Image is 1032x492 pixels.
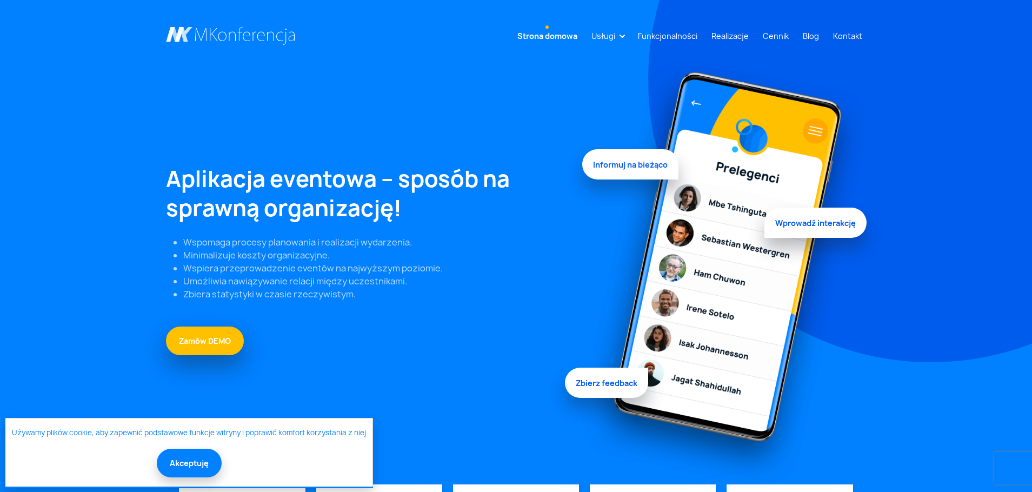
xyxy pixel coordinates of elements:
[183,275,569,288] li: Umożliwia nawiązywanie relacji między uczestnikami.
[582,152,678,183] span: Informuj na bieżąco
[707,26,753,46] a: Realizacje
[183,236,569,249] li: Wspomaga procesy planowania i realizacji wydarzenia.
[513,26,582,46] a: Strona domowa
[157,449,222,477] button: Akceptuję
[166,327,244,355] a: Zamów DEMO
[183,288,569,301] li: Zbiera statystyki w czasie rzeczywistym.
[183,249,569,262] li: Minimalizuje koszty organizacyjne.
[587,26,620,46] a: Usługi
[582,61,867,484] img: Graficzny element strony
[183,262,569,275] li: Wspiera przeprowadzenie eventów na najwyższym poziomie.
[634,26,702,46] a: Funkcjonalności
[798,26,823,46] a: Blog
[166,164,569,223] h1: Aplikacja eventowa – sposób na sprawną organizację!
[764,204,867,235] span: Wprowadź interakcję
[758,26,793,46] a: Cennik
[829,26,867,46] a: Kontakt
[565,364,648,395] span: Zbierz feedback
[12,428,366,438] a: Używamy plików cookie, aby zapewnić podstawowe funkcje witryny i poprawić komfort korzystania z niej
